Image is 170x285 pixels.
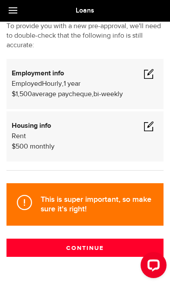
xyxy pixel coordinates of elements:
span: bi-weekly [93,91,123,98]
b: Housing info [12,123,51,130]
iframe: LiveChat chat widget [134,249,170,285]
p: To provide you with a new pre-approval, we'll need to double-check that the following info is sti... [6,22,164,50]
span: Employed [12,81,42,87]
span: , [62,81,64,87]
span: 500 [16,143,28,150]
span: $ [12,143,16,150]
span: Rent [12,133,26,140]
span: monthly [30,143,55,150]
span: $1,500 [12,91,32,98]
span: Loans [76,6,94,15]
span: 1 year [64,81,80,87]
strong: This is super important, so make sure it's right! [41,195,153,214]
button: Continue [6,239,164,257]
b: Employment info [12,70,64,77]
span: average paycheque, [32,91,93,98]
span: Hourly [42,81,62,87]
